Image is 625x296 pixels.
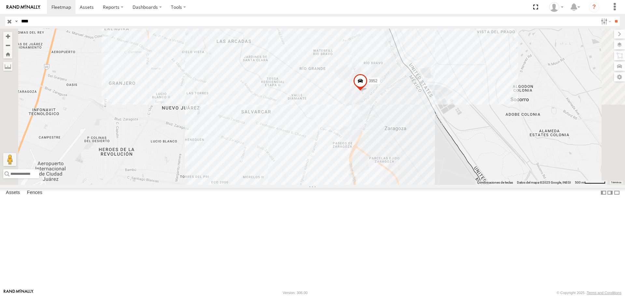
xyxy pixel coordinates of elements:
label: Search Query [14,17,19,26]
span: Datos del mapa ©2025 Google, INEGI [517,181,571,184]
a: Visit our Website [4,290,34,296]
label: Dock Summary Table to the Left [600,188,607,198]
label: Fences [24,188,46,198]
label: Measure [3,62,12,71]
img: rand-logo.svg [7,5,40,9]
label: Hide Summary Table [614,188,620,198]
span: 500 m [575,181,584,184]
span: 3952 [369,79,378,83]
button: Zoom Home [3,50,12,58]
label: Assets [3,188,23,198]
button: Zoom in [3,32,12,41]
a: Terms and Conditions [587,291,621,295]
label: Search Filter Options [598,17,612,26]
button: Combinaciones de teclas [477,180,513,185]
a: Términos (se abre en una nueva pestaña) [611,181,621,184]
i: ? [589,2,599,12]
button: Zoom out [3,41,12,50]
div: © Copyright 2025 - [557,291,621,295]
button: Arrastra al hombrecito al mapa para abrir Street View [3,153,16,166]
div: carolina herrera [547,2,566,12]
div: Version: 306.00 [283,291,308,295]
button: Escala del mapa: 500 m por 61 píxeles [573,180,607,185]
label: Map Settings [614,72,625,82]
label: Dock Summary Table to the Right [607,188,613,198]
